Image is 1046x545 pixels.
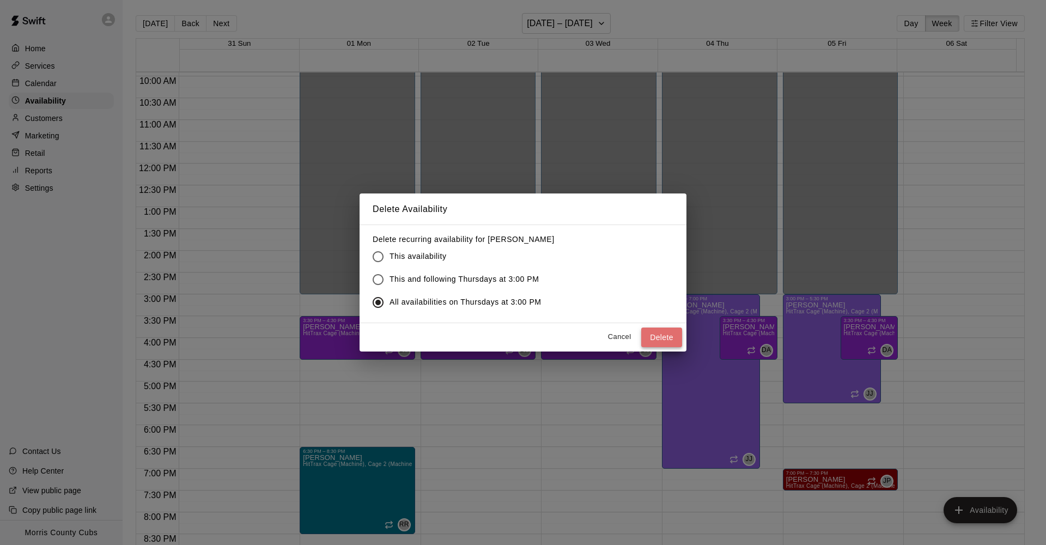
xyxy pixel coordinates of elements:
span: All availabilities on Thursdays at 3:00 PM [390,296,542,308]
button: Cancel [602,329,637,346]
label: Delete recurring availability for [PERSON_NAME] [373,234,555,245]
button: Delete [641,328,682,348]
h2: Delete Availability [360,193,686,225]
span: This and following Thursdays at 3:00 PM [390,274,539,285]
span: This availability [390,251,446,262]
